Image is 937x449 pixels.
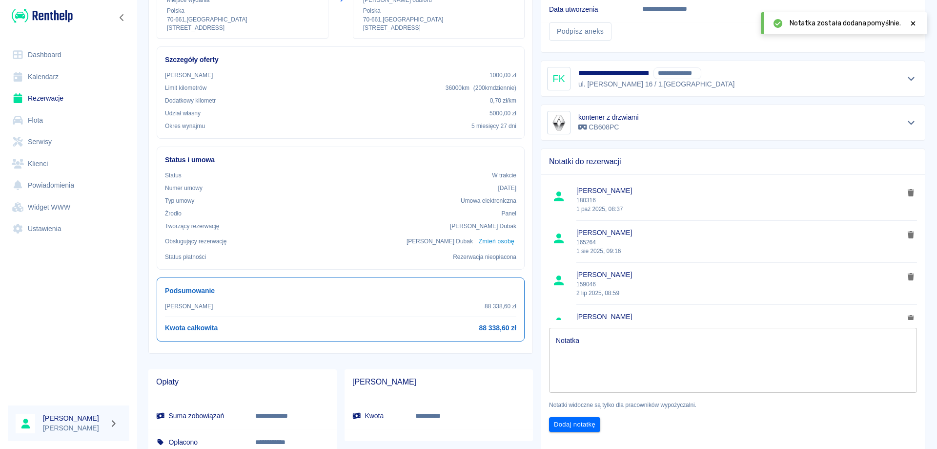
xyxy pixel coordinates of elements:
[165,122,205,130] p: Okres wynajmu
[8,174,129,196] a: Powiadomienia
[165,71,213,80] p: [PERSON_NAME]
[43,413,105,423] h6: [PERSON_NAME]
[165,323,218,333] h6: Kwota całkowita
[904,313,918,325] button: delete note
[43,423,105,433] p: [PERSON_NAME]
[502,209,517,218] p: Panel
[8,196,129,218] a: Widget WWW
[363,24,514,32] p: [STREET_ADDRESS]
[8,109,129,131] a: Flota
[167,15,318,24] p: 70-661 , [GEOGRAPHIC_DATA]
[549,417,600,432] button: Dodaj notatkę
[549,157,917,167] span: Notatki do rezerwacji
[479,323,516,333] h6: 88 338,60 zł
[156,437,240,447] h6: Opłacono
[165,184,203,192] p: Numer umowy
[576,247,904,256] p: 1 sie 2025, 09:16
[156,377,329,387] span: Opłaty
[165,222,219,231] p: Tworzący rezerwację
[549,113,569,132] img: Image
[576,205,904,214] p: 1 paź 2025, 08:37
[407,237,473,246] p: [PERSON_NAME] Dubak
[489,71,516,80] p: 1000,00 zł
[115,11,129,24] button: Zwiń nawigację
[8,131,129,153] a: Serwisy
[8,218,129,240] a: Ustawienia
[446,84,516,92] p: 36000 km
[492,171,516,180] p: W trakcie
[578,112,639,122] h6: kontener z drzwiami
[576,196,904,214] p: 180316
[8,87,129,109] a: Rezerwacje
[576,238,904,256] p: 165264
[576,186,904,196] span: [PERSON_NAME]
[165,96,216,105] p: Dodatkowy kilometr
[471,122,516,130] p: 5 miesięcy 27 dni
[165,237,227,246] p: Obsługujący rezerwację
[156,411,240,421] h6: Suma zobowiązań
[477,235,516,249] button: Zmień osobę
[578,122,639,132] p: CB608PC
[450,222,516,231] p: [PERSON_NAME] Dubak
[549,401,917,409] p: Notatki widoczne są tylko dla pracowników wypożyczalni.
[790,18,901,28] span: Notatka została dodana pomyślnie.
[8,66,129,88] a: Kalendarz
[8,153,129,175] a: Klienci
[490,96,516,105] p: 0,70 zł /km
[547,67,570,90] div: FK
[904,187,918,199] button: delete note
[904,271,918,283] button: delete note
[576,228,904,238] span: [PERSON_NAME]
[498,184,516,192] p: [DATE]
[363,15,514,24] p: 70-661 , [GEOGRAPHIC_DATA]
[165,109,201,118] p: Udział własny
[165,55,516,65] h6: Szczegóły oferty
[165,302,213,311] p: [PERSON_NAME]
[904,229,918,241] button: delete note
[8,8,73,24] a: Renthelp logo
[473,85,516,91] span: ( 200 km dziennie )
[453,253,516,261] p: Rezerwacja nieopłacona
[165,196,194,205] p: Typ umowy
[576,270,904,280] span: [PERSON_NAME]
[352,411,400,421] h6: Kwota
[461,196,516,205] p: Umowa elektroniczna
[12,8,73,24] img: Renthelp logo
[167,24,318,32] p: [STREET_ADDRESS]
[485,302,516,311] p: 88 338,60 zł
[8,44,129,66] a: Dashboard
[903,116,919,129] button: Pokaż szczegóły
[903,72,919,86] button: Pokaż szczegóły
[576,289,904,298] p: 2 lip 2025, 08:59
[167,6,318,15] p: Polska
[578,79,734,89] p: ul. [PERSON_NAME] 16 / 1 , [GEOGRAPHIC_DATA]
[165,84,206,92] p: Limit kilometrów
[165,253,206,261] p: Status płatności
[576,280,904,298] p: 159046
[363,6,514,15] p: Polska
[576,312,904,322] span: [PERSON_NAME]
[549,4,627,14] h6: Data utworzenia
[165,209,182,218] p: Żrodło
[549,22,611,41] a: Podpisz aneks
[352,377,525,387] span: [PERSON_NAME]
[165,171,182,180] p: Status
[165,155,516,165] h6: Status i umowa
[165,286,516,296] h6: Podsumowanie
[489,109,516,118] p: 5000,00 zł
